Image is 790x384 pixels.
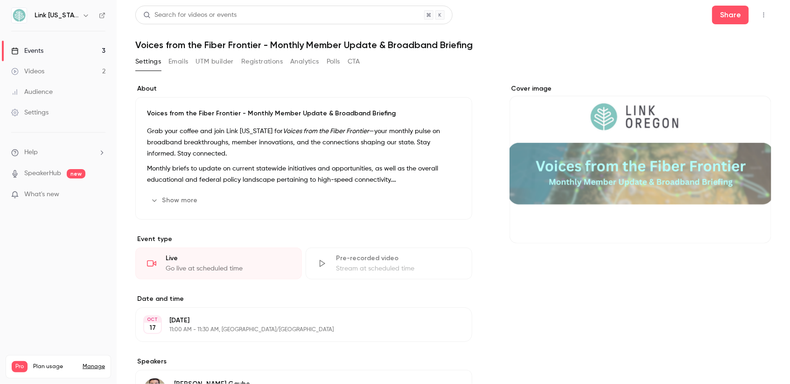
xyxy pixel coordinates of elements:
div: Events [11,46,43,56]
div: LiveGo live at scheduled time [135,248,302,279]
button: Show more [147,193,203,208]
button: Emails [168,54,188,69]
a: SpeakerHub [24,169,61,178]
button: Polls [327,54,340,69]
div: Live [166,254,290,263]
img: Link Oregon [12,8,27,23]
button: CTA [348,54,360,69]
p: Event type [135,235,472,244]
button: Settings [135,54,161,69]
span: new [67,169,85,178]
p: Grab your coffee and join Link [US_STATE] for —your monthly pulse on broadband breakthroughs, mem... [147,126,461,159]
h6: Link [US_STATE] [35,11,78,20]
button: UTM builder [196,54,234,69]
label: Cover image [510,84,771,93]
div: Search for videos or events [143,10,237,20]
iframe: Noticeable Trigger [94,191,105,199]
em: Voices from the Fiber Frontier [283,128,369,135]
button: Analytics [290,54,319,69]
div: Settings [11,108,49,117]
div: Videos [11,67,44,76]
li: help-dropdown-opener [11,148,105,157]
span: Plan usage [33,363,77,370]
section: Cover image [510,84,771,243]
p: [DATE] [169,316,423,325]
a: Manage [83,363,105,370]
span: Help [24,148,38,157]
span: What's new [24,190,59,199]
p: Monthly briefs to update on current statewide initiatives and opportunities, as well as the overa... [147,163,461,185]
button: Share [712,6,749,24]
p: 17 [149,323,156,333]
label: About [135,84,472,93]
label: Date and time [135,294,472,304]
label: Speakers [135,357,472,366]
div: OCT [144,316,161,323]
div: Pre-recorded videoStream at scheduled time [306,248,472,279]
span: Pro [12,361,28,372]
p: 11:00 AM - 11:30 AM, [GEOGRAPHIC_DATA]/[GEOGRAPHIC_DATA] [169,326,423,334]
div: Stream at scheduled time [336,264,461,273]
p: Voices from the Fiber Frontier - Monthly Member Update & Broadband Briefing [147,109,461,118]
button: Registrations [241,54,283,69]
h1: Voices from the Fiber Frontier - Monthly Member Update & Broadband Briefing [135,39,771,50]
div: Audience [11,87,53,97]
div: Go live at scheduled time [166,264,290,273]
div: Pre-recorded video [336,254,461,263]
